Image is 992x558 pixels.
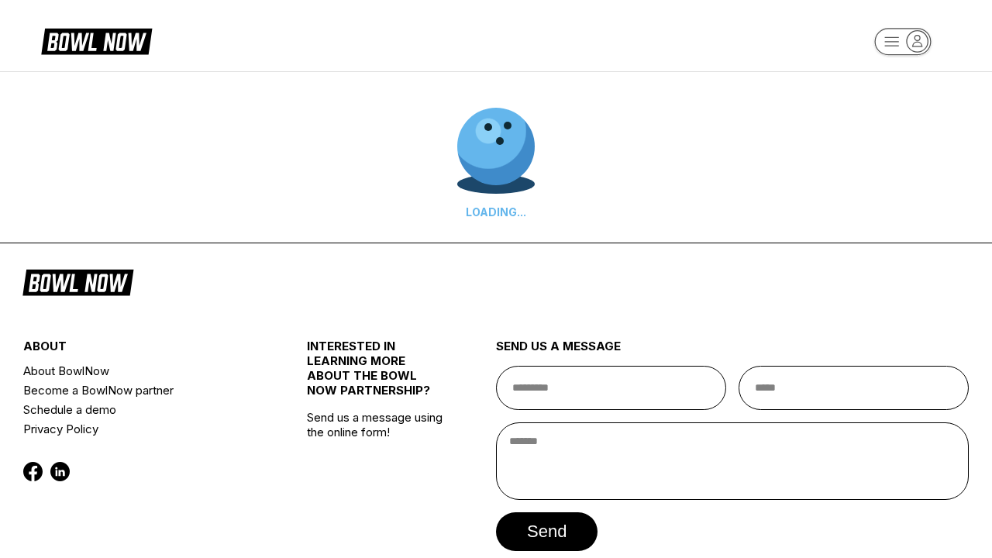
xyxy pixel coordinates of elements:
[23,361,260,381] a: About BowlNow
[307,339,449,410] div: INTERESTED IN LEARNING MORE ABOUT THE BOWL NOW PARTNERSHIP?
[23,419,260,439] a: Privacy Policy
[496,339,969,366] div: send us a message
[457,205,535,219] div: LOADING...
[23,381,260,400] a: Become a BowlNow partner
[23,339,260,361] div: about
[496,512,598,551] button: send
[23,400,260,419] a: Schedule a demo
